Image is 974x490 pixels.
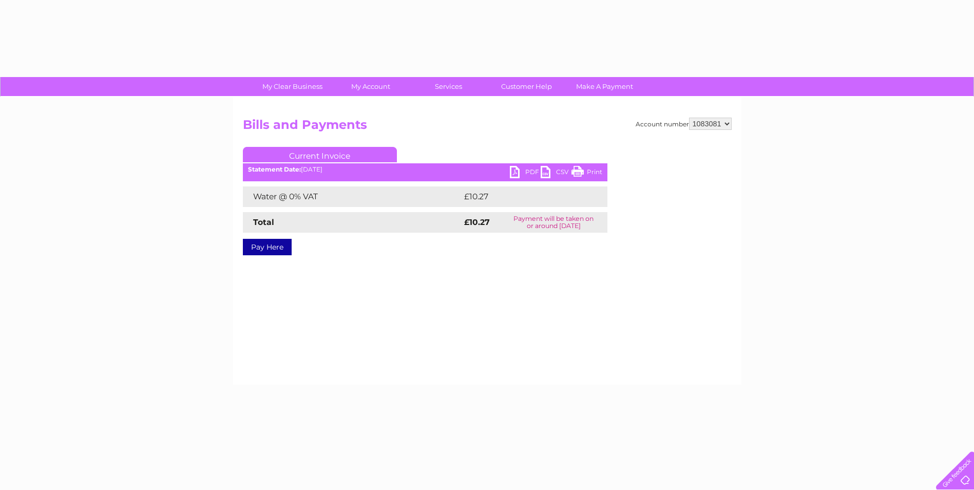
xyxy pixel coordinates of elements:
div: [DATE] [243,166,607,173]
strong: Total [253,217,274,227]
div: Account number [636,118,732,130]
a: Make A Payment [562,77,647,96]
a: My Clear Business [250,77,335,96]
a: CSV [541,166,571,181]
a: Print [571,166,602,181]
a: Services [406,77,491,96]
strong: £10.27 [464,217,490,227]
a: Customer Help [484,77,569,96]
td: £10.27 [462,186,586,207]
h2: Bills and Payments [243,118,732,137]
b: Statement Date: [248,165,301,173]
a: PDF [510,166,541,181]
td: Water @ 0% VAT [243,186,462,207]
a: Current Invoice [243,147,397,162]
a: Pay Here [243,239,292,255]
td: Payment will be taken on or around [DATE] [500,212,607,233]
a: My Account [328,77,413,96]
